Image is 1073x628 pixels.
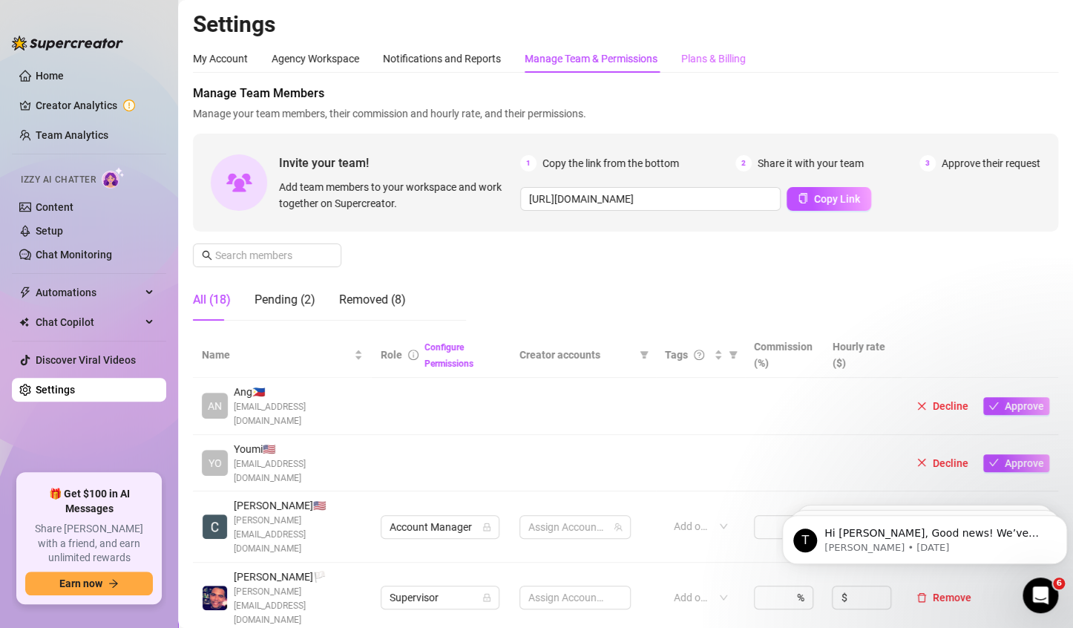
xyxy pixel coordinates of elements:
div: Notifications and Reports [383,50,501,67]
span: Approve [1005,457,1044,469]
span: filter [729,350,738,359]
span: lock [482,593,491,602]
span: [EMAIL_ADDRESS][DOMAIN_NAME] [234,400,363,428]
span: [PERSON_NAME][EMAIL_ADDRESS][DOMAIN_NAME] [234,514,363,556]
button: Remove [910,589,977,606]
button: Approve [983,454,1049,472]
span: Supervisor [390,586,490,609]
span: Share it with your team [758,155,864,171]
img: Jay Richardson [203,586,227,610]
img: Chat Copilot [19,317,29,327]
button: Decline [910,397,974,415]
span: YO [209,455,222,471]
span: copy [798,193,808,203]
span: Decline [933,457,968,469]
span: Ang 🇵🇭 [234,384,363,400]
span: close [916,401,927,411]
span: Izzy AI Chatter [21,173,96,187]
span: Automations [36,281,141,304]
span: filter [637,344,652,366]
a: Discover Viral Videos [36,354,136,366]
h2: Settings [193,10,1058,39]
span: 2 [735,155,752,171]
iframe: Intercom live chat [1023,578,1058,613]
div: Plans & Billing [681,50,746,67]
span: filter [726,344,741,366]
span: thunderbolt [19,287,31,298]
span: Earn now [59,578,102,589]
span: Share [PERSON_NAME] with a friend, and earn unlimited rewards [25,522,153,566]
span: check [988,457,999,468]
div: Pending (2) [255,291,315,309]
span: [PERSON_NAME] 🏳️ [234,569,363,585]
a: Creator Analytics exclamation-circle [36,94,154,117]
div: Removed (8) [339,291,406,309]
div: My Account [193,50,248,67]
a: Setup [36,225,63,237]
div: All (18) [193,291,231,309]
span: question-circle [694,350,704,360]
a: Team Analytics [36,129,108,141]
th: Hourly rate ($) [823,333,902,378]
span: [PERSON_NAME][EMAIL_ADDRESS][DOMAIN_NAME] [234,585,363,627]
span: Add team members to your workspace and work together on Supercreator. [279,179,514,212]
span: close [916,457,927,468]
span: Account Manager [390,516,490,538]
a: Home [36,70,64,82]
span: Youmi 🇺🇸 [234,441,363,457]
span: search [202,250,212,261]
button: Approve [983,397,1049,415]
span: 6 [1053,578,1065,589]
span: Manage your team members, their commission and hourly rate, and their permissions. [193,105,1058,122]
span: Role [381,349,402,361]
a: Content [36,201,73,213]
span: 🎁 Get $100 in AI Messages [25,487,153,516]
button: Copy Link [787,187,871,211]
span: Creator accounts [519,347,634,363]
span: arrow-right [108,578,119,589]
th: Commission (%) [745,333,824,378]
button: Decline [910,454,974,472]
span: Copy the link from the bottom [542,155,679,171]
span: Remove [933,592,971,604]
span: Invite your team! [279,154,520,172]
span: filter [640,350,649,359]
div: Agency Workspace [272,50,359,67]
a: Configure Permissions [424,342,473,369]
a: Settings [36,384,75,396]
span: [PERSON_NAME] 🇺🇸 [234,497,363,514]
span: Tags [665,347,688,363]
span: lock [482,523,491,531]
span: 3 [919,155,936,171]
span: Copy Link [814,193,860,205]
span: Chat Copilot [36,310,141,334]
span: Manage Team Members [193,85,1058,102]
iframe: Intercom notifications message [776,484,1073,588]
th: Name [193,333,372,378]
div: Manage Team & Permissions [525,50,657,67]
img: Celest B [203,514,227,539]
span: Name [202,347,351,363]
span: delete [916,592,927,603]
span: team [614,523,623,531]
button: Earn nowarrow-right [25,572,153,595]
span: Decline [933,400,968,412]
span: check [988,401,999,411]
img: logo-BBDzfeDw.svg [12,36,123,50]
span: 1 [520,155,536,171]
span: AN [208,398,222,414]
span: [EMAIL_ADDRESS][DOMAIN_NAME] [234,457,363,485]
a: Chat Monitoring [36,249,112,261]
span: Approve [1005,400,1044,412]
span: info-circle [408,350,419,360]
span: Approve their request [942,155,1040,171]
img: AI Chatter [102,167,125,189]
input: Search members [215,247,321,264]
